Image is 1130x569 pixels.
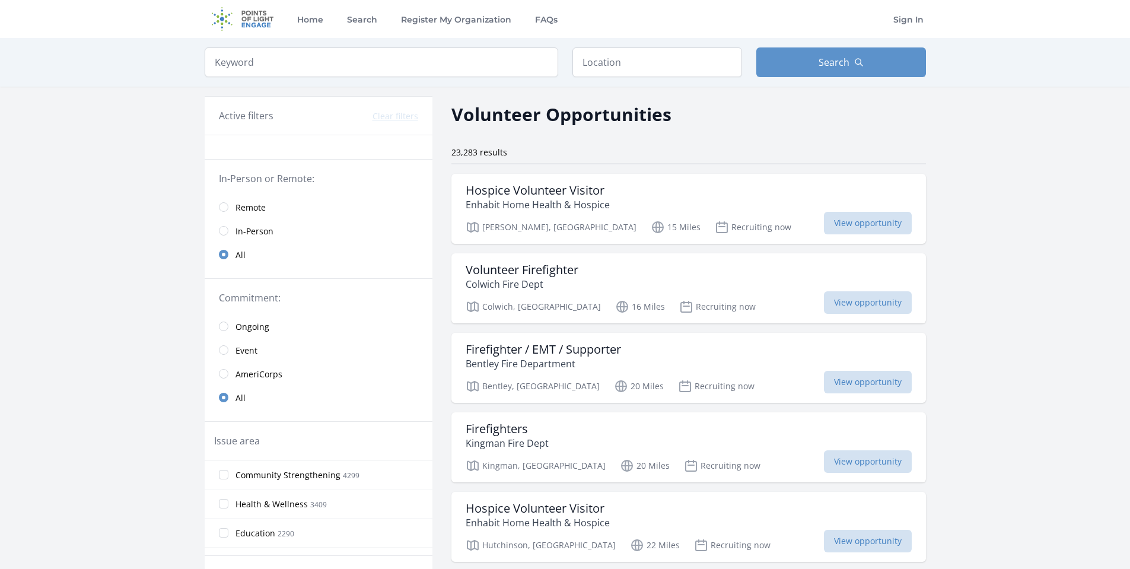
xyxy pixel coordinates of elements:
p: Colwich, [GEOGRAPHIC_DATA] [466,300,601,314]
p: Kingman Fire Dept [466,436,549,450]
span: Event [235,345,257,357]
span: View opportunity [824,450,912,473]
span: All [235,392,246,404]
span: Health & Wellness [235,498,308,510]
input: Education 2290 [219,528,228,538]
button: Search [756,47,926,77]
a: Hospice Volunteer Visitor Enhabit Home Health & Hospice [PERSON_NAME], [GEOGRAPHIC_DATA] 15 Miles... [451,174,926,244]
span: 23,283 results [451,147,507,158]
h3: Firefighter / EMT / Supporter [466,342,621,357]
p: Recruiting now [684,459,760,473]
h2: Volunteer Opportunities [451,101,671,128]
h3: Active filters [219,109,273,123]
input: Health & Wellness 3409 [219,499,228,508]
p: Enhabit Home Health & Hospice [466,198,610,212]
a: Volunteer Firefighter Colwich Fire Dept Colwich, [GEOGRAPHIC_DATA] 16 Miles Recruiting now View o... [451,253,926,323]
p: Recruiting now [678,379,755,393]
p: Recruiting now [679,300,756,314]
p: 22 Miles [630,538,680,552]
a: In-Person [205,219,432,243]
legend: Commitment: [219,291,418,305]
p: Colwich Fire Dept [466,277,578,291]
span: 3409 [310,500,327,510]
span: In-Person [235,225,273,237]
span: Ongoing [235,321,269,333]
span: Remote [235,202,266,214]
a: AmeriCorps [205,362,432,386]
input: Location [572,47,742,77]
a: Hospice Volunteer Visitor Enhabit Home Health & Hospice Hutchinson, [GEOGRAPHIC_DATA] 22 Miles Re... [451,492,926,562]
a: Firefighters Kingman Fire Dept Kingman, [GEOGRAPHIC_DATA] 20 Miles Recruiting now View opportunity [451,412,926,482]
span: View opportunity [824,291,912,314]
p: 20 Miles [620,459,670,473]
span: View opportunity [824,530,912,552]
p: Kingman, [GEOGRAPHIC_DATA] [466,459,606,473]
span: 2290 [278,529,294,539]
p: 16 Miles [615,300,665,314]
legend: In-Person or Remote: [219,171,418,186]
a: Firefighter / EMT / Supporter Bentley Fire Department Bentley, [GEOGRAPHIC_DATA] 20 Miles Recruit... [451,333,926,403]
p: Bentley, [GEOGRAPHIC_DATA] [466,379,600,393]
input: Keyword [205,47,558,77]
input: Community Strengthening 4299 [219,470,228,479]
span: AmeriCorps [235,368,282,380]
p: Enhabit Home Health & Hospice [466,516,610,530]
a: All [205,243,432,266]
h3: Hospice Volunteer Visitor [466,183,610,198]
a: Remote [205,195,432,219]
span: Community Strengthening [235,469,340,481]
span: Education [235,527,275,539]
p: Bentley Fire Department [466,357,621,371]
h3: Hospice Volunteer Visitor [466,501,610,516]
span: All [235,249,246,261]
button: Clear filters [373,110,418,122]
p: Recruiting now [694,538,771,552]
legend: Issue area [214,434,260,448]
span: View opportunity [824,371,912,393]
span: View opportunity [824,212,912,234]
h3: Volunteer Firefighter [466,263,578,277]
a: Ongoing [205,314,432,338]
p: Recruiting now [715,220,791,234]
a: Event [205,338,432,362]
p: Hutchinson, [GEOGRAPHIC_DATA] [466,538,616,552]
p: 15 Miles [651,220,701,234]
h3: Firefighters [466,422,549,436]
p: 20 Miles [614,379,664,393]
span: Search [819,55,849,69]
span: 4299 [343,471,359,481]
p: [PERSON_NAME], [GEOGRAPHIC_DATA] [466,220,636,234]
a: All [205,386,432,409]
